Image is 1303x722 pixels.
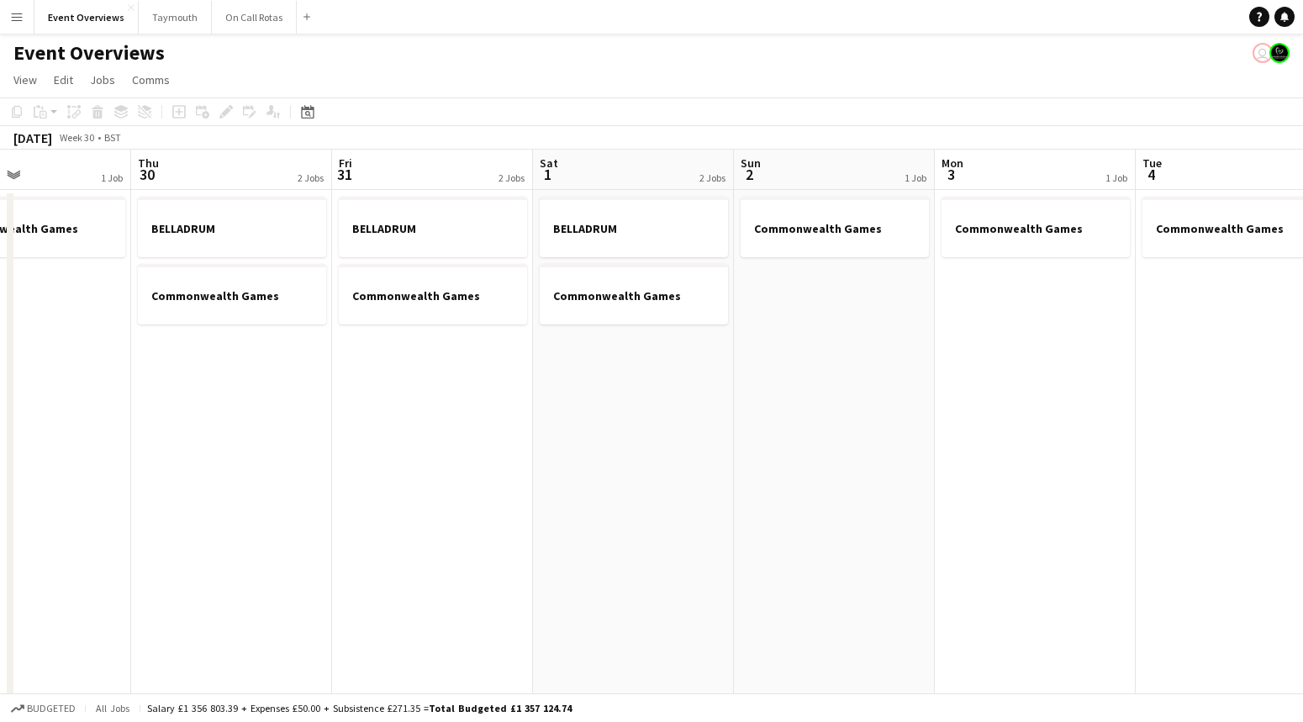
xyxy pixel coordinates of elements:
[90,72,115,87] span: Jobs
[13,129,52,146] div: [DATE]
[7,69,44,91] a: View
[104,131,121,144] div: BST
[34,1,139,34] button: Event Overviews
[125,69,177,91] a: Comms
[55,131,98,144] span: Week 30
[139,1,212,34] button: Taymouth
[54,72,73,87] span: Edit
[212,1,297,34] button: On Call Rotas
[83,69,122,91] a: Jobs
[132,72,170,87] span: Comms
[1269,43,1290,63] app-user-avatar: Clinical Team
[429,702,572,714] span: Total Budgeted £1 357 124.74
[13,72,37,87] span: View
[147,702,572,714] div: Salary £1 356 803.39 + Expenses £50.00 + Subsistence £271.35 =
[27,703,76,714] span: Budgeted
[47,69,80,91] a: Edit
[1253,43,1273,63] app-user-avatar: Operations Team
[92,702,133,714] span: All jobs
[8,699,78,718] button: Budgeted
[13,40,165,66] h1: Event Overviews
